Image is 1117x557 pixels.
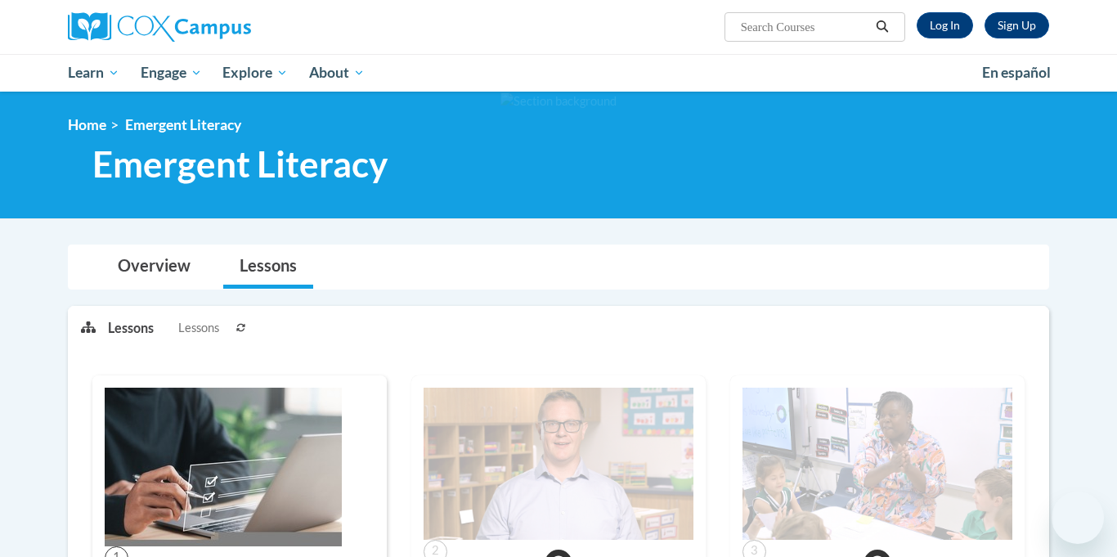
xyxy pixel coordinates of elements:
a: En español [971,56,1061,90]
img: Cox Campus [68,12,251,42]
span: Emergent Literacy [92,142,388,186]
a: Overview [101,245,207,289]
div: Main menu [43,54,1074,92]
p: Lessons [108,319,154,337]
span: Emergent Literacy [125,116,241,133]
span: About [309,63,365,83]
a: Learn [57,54,130,92]
img: Course Image [742,388,1012,540]
img: Section background [500,92,617,110]
a: Log In [917,12,973,38]
img: Course Image [424,388,693,540]
img: Course Image [105,388,342,546]
a: About [298,54,375,92]
a: Lessons [223,245,313,289]
a: Explore [212,54,298,92]
span: Engage [141,63,202,83]
span: Learn [68,63,119,83]
a: Register [985,12,1049,38]
span: Explore [222,63,288,83]
button: Search [870,17,895,37]
a: Home [68,116,106,133]
span: Lessons [178,319,219,337]
span: En español [982,64,1051,81]
iframe: Button to launch messaging window [1052,492,1104,544]
a: Cox Campus [68,12,379,42]
input: Search Courses [739,17,870,37]
a: Engage [130,54,213,92]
